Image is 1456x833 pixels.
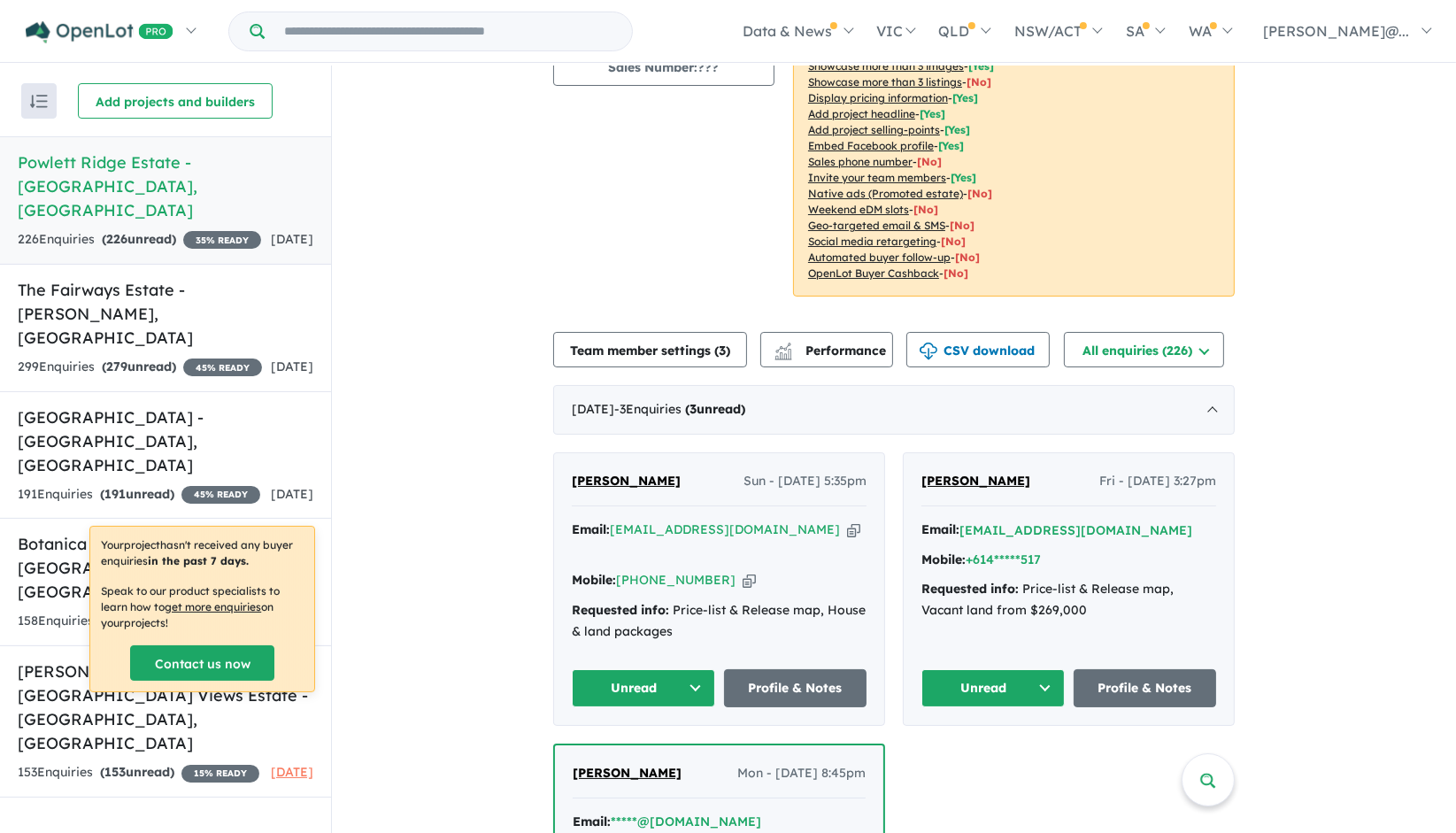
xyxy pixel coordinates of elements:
span: [No] [941,235,966,248]
u: Weekend eDM slots [808,203,909,216]
span: Fri - [DATE] 3:27pm [1099,471,1216,492]
a: Contact us now [130,645,274,681]
h5: The Fairways Estate - [PERSON_NAME] , [GEOGRAPHIC_DATA] [18,278,313,350]
span: [ Yes ] [968,59,994,73]
span: 153 [104,764,126,780]
span: [ Yes ] [920,107,945,120]
strong: Requested info: [572,602,669,618]
strong: Email: [573,814,611,829]
p: Speak to our product specialists to learn how to on your projects ! [101,583,304,631]
input: Try estate name, suburb, builder or developer [268,12,628,50]
span: [ No ] [967,75,991,89]
span: 15 % READY [181,765,259,783]
span: [PERSON_NAME] [921,473,1030,489]
span: [PERSON_NAME] [573,765,682,781]
div: 153 Enquir ies [18,762,259,783]
button: Unread [921,669,1065,707]
span: Performance [777,343,886,359]
strong: Email: [921,521,959,537]
img: sort.svg [30,95,48,108]
span: [No] [955,251,980,264]
u: OpenLot Buyer Cashback [808,266,939,280]
span: [PERSON_NAME] [572,473,681,489]
strong: ( unread) [102,231,176,247]
span: [ No ] [917,155,942,168]
strong: Email: [572,521,610,537]
h5: [GEOGRAPHIC_DATA] - [GEOGRAPHIC_DATA] , [GEOGRAPHIC_DATA] [18,405,313,477]
a: [PHONE_NUMBER] [616,572,736,588]
strong: Mobile: [921,551,966,567]
img: download icon [920,343,937,360]
u: get more enquiries [165,600,261,613]
strong: ( unread) [685,401,745,417]
p: Your project hasn't received any buyer enquiries [101,537,304,569]
div: 299 Enquir ies [18,357,262,378]
div: Price-list & Release map, Vacant land from $269,000 [921,579,1216,621]
a: Profile & Notes [1074,669,1217,707]
button: Copy [847,521,860,539]
span: [No] [913,203,938,216]
strong: ( unread) [100,764,174,780]
u: Automated buyer follow-up [808,251,951,264]
img: Openlot PRO Logo White [26,21,173,43]
h5: Botanica Estate - [GEOGRAPHIC_DATA] , [GEOGRAPHIC_DATA] [18,532,313,604]
span: [DATE] [271,486,313,502]
a: [EMAIL_ADDRESS][DOMAIN_NAME] [610,521,840,537]
b: in the past 7 days. [148,554,249,567]
a: Profile & Notes [724,669,867,707]
span: Mon - [DATE] 8:45pm [737,763,866,784]
span: - 3 Enquir ies [614,401,745,417]
span: Sun - [DATE] 5:35pm [743,471,867,492]
span: [No] [967,187,992,200]
span: [ Yes ] [951,171,976,184]
u: Embed Facebook profile [808,139,934,152]
span: 226 [106,231,127,247]
div: [DATE] [553,385,1235,435]
span: [ Yes ] [952,91,978,104]
strong: ( unread) [100,486,174,502]
span: [ Yes ] [938,139,964,152]
u: Native ads (Promoted estate) [808,187,963,200]
u: Add project headline [808,107,915,120]
u: Geo-targeted email & SMS [808,219,945,232]
span: 45 % READY [183,359,262,376]
span: 191 [104,486,126,502]
strong: ( unread) [102,359,176,374]
div: 158 Enquir ies [18,611,262,632]
button: CSV download [906,332,1050,367]
button: Unread [572,669,715,707]
u: Display pricing information [808,91,948,104]
a: [PERSON_NAME] [573,763,682,784]
u: Invite your team members [808,171,946,184]
button: Sales Number:??? [553,49,774,86]
strong: Mobile: [572,572,616,588]
span: 45 % READY [181,486,260,504]
h5: Powlett Ridge Estate - [GEOGRAPHIC_DATA] , [GEOGRAPHIC_DATA] [18,150,313,222]
span: 279 [106,359,127,374]
span: 3 [689,401,697,417]
span: [DATE] [271,359,313,374]
span: [DATE] [271,231,313,247]
a: [PERSON_NAME] [572,471,681,492]
span: 35 % READY [183,231,261,249]
button: Team member settings (3) [553,332,747,367]
span: [ Yes ] [944,123,970,136]
button: Copy [743,571,756,590]
span: [No] [950,219,975,232]
span: [DATE] [271,764,313,780]
u: Add project selling-points [808,123,940,136]
div: 226 Enquir ies [18,229,261,251]
u: Social media retargeting [808,235,936,248]
img: line-chart.svg [775,343,791,352]
h5: [PERSON_NAME][GEOGRAPHIC_DATA] Views Estate - [GEOGRAPHIC_DATA] , [GEOGRAPHIC_DATA] [18,659,313,755]
span: [PERSON_NAME]@... [1263,22,1409,40]
button: All enquiries (226) [1064,332,1224,367]
a: [PERSON_NAME] [921,471,1030,492]
strong: Requested info: [921,581,1019,597]
u: Showcase more than 3 images [808,59,964,73]
img: bar-chart.svg [774,349,792,360]
button: [EMAIL_ADDRESS][DOMAIN_NAME] [959,521,1192,540]
span: 3 [719,343,726,359]
div: Price-list & Release map, House & land packages [572,600,867,643]
p: Your project is only comparing to other top-performing projects in your area: - - - - - - - - - -... [793,12,1235,297]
